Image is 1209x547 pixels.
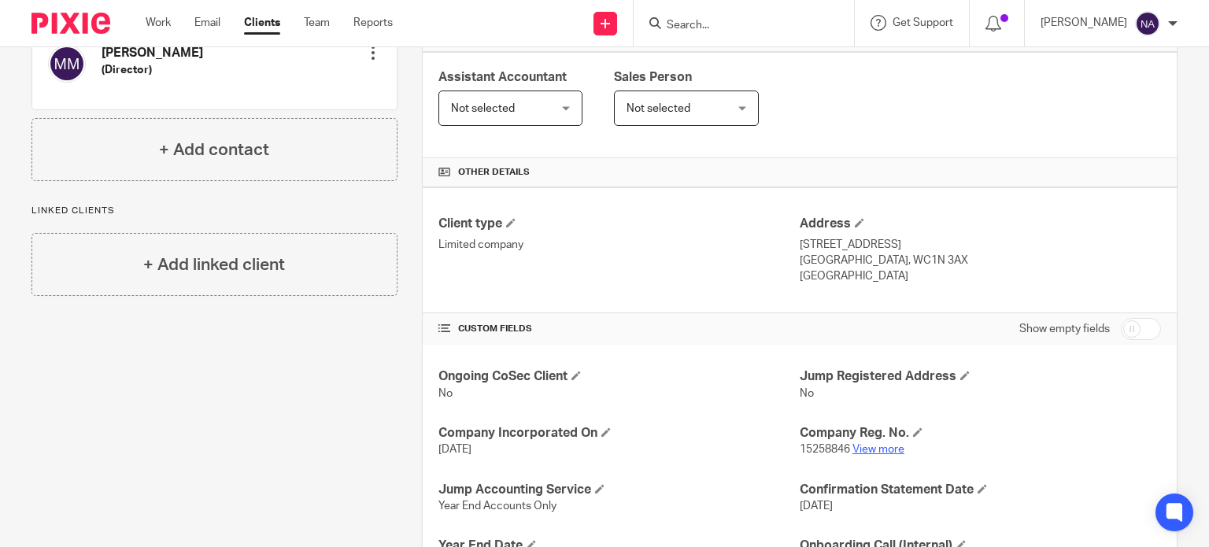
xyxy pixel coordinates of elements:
[438,71,567,83] span: Assistant Accountant
[438,216,800,232] h4: Client type
[102,62,203,78] h5: (Director)
[458,166,530,179] span: Other details
[244,15,280,31] a: Clients
[31,13,110,34] img: Pixie
[800,253,1161,268] p: [GEOGRAPHIC_DATA], WC1N 3AX
[438,444,471,455] span: [DATE]
[800,216,1161,232] h4: Address
[438,368,800,385] h4: Ongoing CoSec Client
[800,237,1161,253] p: [STREET_ADDRESS]
[627,103,690,114] span: Not selected
[438,388,453,399] span: No
[353,15,393,31] a: Reports
[852,444,904,455] a: View more
[614,71,692,83] span: Sales Person
[800,388,814,399] span: No
[438,482,800,498] h4: Jump Accounting Service
[665,19,807,33] input: Search
[800,501,833,512] span: [DATE]
[438,237,800,253] p: Limited company
[800,482,1161,498] h4: Confirmation Statement Date
[893,17,953,28] span: Get Support
[48,45,86,83] img: svg%3E
[143,253,285,277] h4: + Add linked client
[1041,15,1127,31] p: [PERSON_NAME]
[31,205,397,217] p: Linked clients
[800,444,850,455] span: 15258846
[438,323,800,335] h4: CUSTOM FIELDS
[159,138,269,162] h4: + Add contact
[800,368,1161,385] h4: Jump Registered Address
[438,425,800,442] h4: Company Incorporated On
[304,15,330,31] a: Team
[451,103,515,114] span: Not selected
[800,268,1161,284] p: [GEOGRAPHIC_DATA]
[146,15,171,31] a: Work
[800,425,1161,442] h4: Company Reg. No.
[102,45,203,61] h4: [PERSON_NAME]
[194,15,220,31] a: Email
[1135,11,1160,36] img: svg%3E
[438,501,556,512] span: Year End Accounts Only
[1019,321,1110,337] label: Show empty fields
